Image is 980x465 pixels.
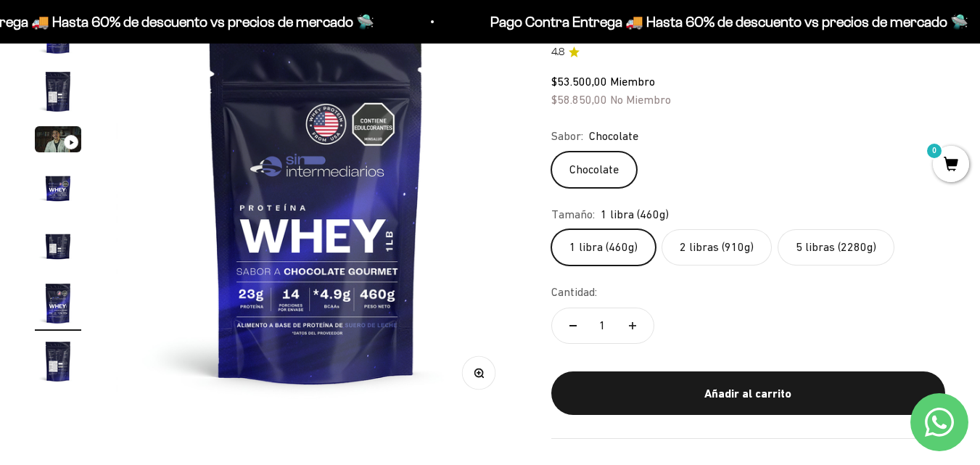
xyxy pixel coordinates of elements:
[612,308,654,343] button: Aumentar cantidad
[35,338,81,389] button: Ir al artículo 7
[17,160,300,185] div: Certificaciones de calidad
[551,44,564,60] span: 4.8
[116,10,516,411] img: Proteína Whey - Chocolate
[17,218,300,243] div: Otra (por favor especifica)
[551,371,945,415] button: Añadir al carrito
[551,44,945,60] a: 4.84.8 de 5.0 estrellas
[551,75,607,88] span: $53.500,00
[17,102,300,127] div: Detalles sobre ingredientes "limpios"
[580,384,916,403] div: Añadir al carrito
[35,164,81,210] img: Proteína Whey - Chocolate
[551,127,583,146] legend: Sabor:
[551,283,597,302] label: Cantidad:
[601,205,669,224] span: 1 libra (460g)
[35,338,81,384] img: Proteína Whey - Chocolate
[17,189,300,214] div: Comparativa con otros productos similares
[35,68,81,119] button: Ir al artículo 2
[589,127,638,146] span: Chocolate
[552,308,594,343] button: Reducir cantidad
[933,157,969,173] a: 0
[17,131,300,156] div: País de origen de ingredientes
[54,106,239,123] span: Detalles sobre ingredientes "limpios"
[17,23,300,89] p: Para decidirte a comprar este suplemento, ¿qué información específica sobre su pureza, origen o c...
[35,126,81,157] button: Ir al artículo 3
[35,280,81,331] button: Ir al artículo 6
[610,75,655,88] span: Miembro
[551,205,595,224] legend: Tamaño:
[54,135,208,152] span: País de origen de ingredientes
[54,193,268,210] span: Comparativa con otros productos similares
[489,10,967,33] p: Pago Contra Entrega 🚚 Hasta 60% de descuento vs precios de mercado 🛸
[35,222,81,268] img: Proteína Whey - Chocolate
[35,164,81,215] button: Ir al artículo 4
[35,280,81,326] img: Proteína Whey - Chocolate
[551,93,607,106] span: $58.850,00
[54,164,184,181] span: Certificaciones de calidad
[926,142,943,160] mark: 0
[54,222,183,239] span: Otra (por favor especifica)
[35,68,81,115] img: Proteína Whey - Chocolate
[238,250,299,275] span: Cerrar
[610,93,671,106] span: No Miembro
[236,250,300,275] button: Cerrar
[35,222,81,273] button: Ir al artículo 5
